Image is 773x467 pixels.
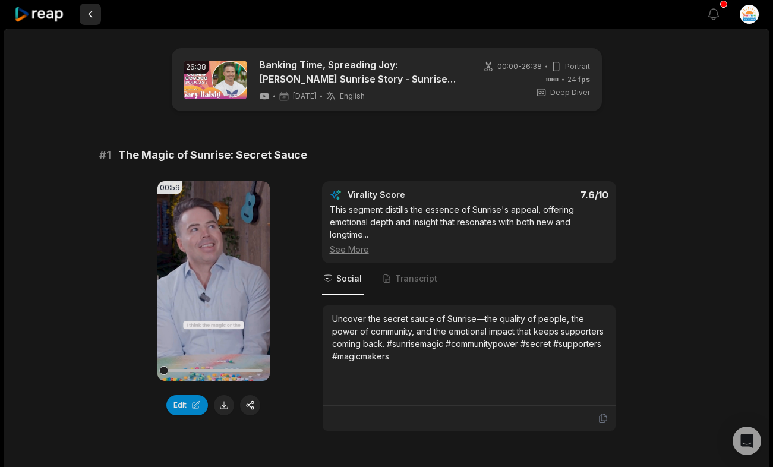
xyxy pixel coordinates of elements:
[395,273,437,285] span: Transcript
[497,61,542,72] span: 00:00 - 26:38
[340,91,365,101] span: English
[348,189,475,201] div: Virality Score
[481,189,608,201] div: 7.6 /10
[578,75,590,84] span: fps
[259,58,464,86] a: Banking Time, Spreading Joy: [PERSON_NAME] Sunrise Story - Sunrise Magic Makers Podcast Ep 2
[330,243,608,255] div: See More
[330,203,608,255] div: This segment distills the essence of Sunrise's appeal, offering emotional depth and insight that ...
[99,147,111,163] span: # 1
[157,181,270,381] video: Your browser does not support mp4 format.
[567,74,590,85] span: 24
[336,273,362,285] span: Social
[118,147,307,163] span: The Magic of Sunrise: Secret Sauce
[322,263,616,295] nav: Tabs
[332,313,606,362] div: Uncover the secret sauce of Sunrise—the quality of people, the power of community, and the emotio...
[293,91,317,101] span: [DATE]
[733,427,761,455] div: Open Intercom Messenger
[550,87,590,98] span: Deep Diver
[565,61,590,72] span: Portrait
[166,395,208,415] button: Edit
